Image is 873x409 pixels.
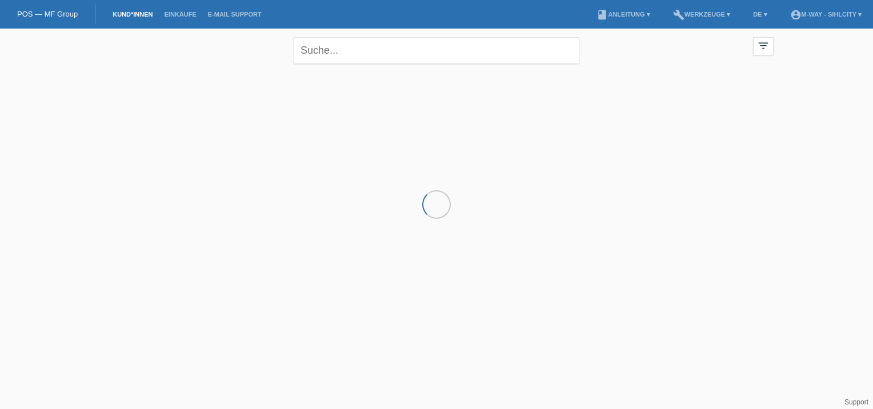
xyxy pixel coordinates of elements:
a: Einkäufe [158,11,202,18]
a: Support [844,398,868,406]
a: POS — MF Group [17,10,78,18]
i: book [596,9,608,21]
input: Suche... [294,37,579,64]
i: account_circle [790,9,802,21]
a: Kund*innen [107,11,158,18]
i: build [673,9,684,21]
a: DE ▾ [747,11,772,18]
a: buildWerkzeuge ▾ [667,11,736,18]
i: filter_list [757,39,770,52]
a: bookAnleitung ▾ [591,11,655,18]
a: account_circlem-way - Sihlcity ▾ [784,11,867,18]
a: E-Mail Support [202,11,267,18]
